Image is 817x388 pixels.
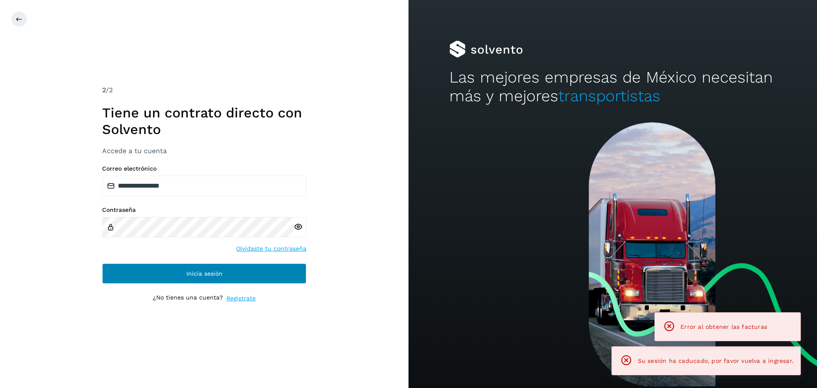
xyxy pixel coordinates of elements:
[102,105,306,137] h1: Tiene un contrato directo con Solvento
[226,294,256,303] a: Regístrate
[102,206,306,214] label: Contraseña
[102,86,106,94] span: 2
[236,244,306,253] a: Olvidaste tu contraseña
[449,68,776,106] h2: Las mejores empresas de México necesitan más y mejores
[558,87,660,105] span: transportistas
[102,147,306,155] h3: Accede a tu cuenta
[638,357,794,364] span: Su sesión ha caducado, por favor vuelva a ingresar.
[102,85,306,95] div: /2
[102,165,306,172] label: Correo electrónico
[153,294,223,303] p: ¿No tienes una cuenta?
[680,323,767,330] span: Error al obtener las facturas
[186,271,223,277] span: Inicia sesión
[102,263,306,284] button: Inicia sesión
